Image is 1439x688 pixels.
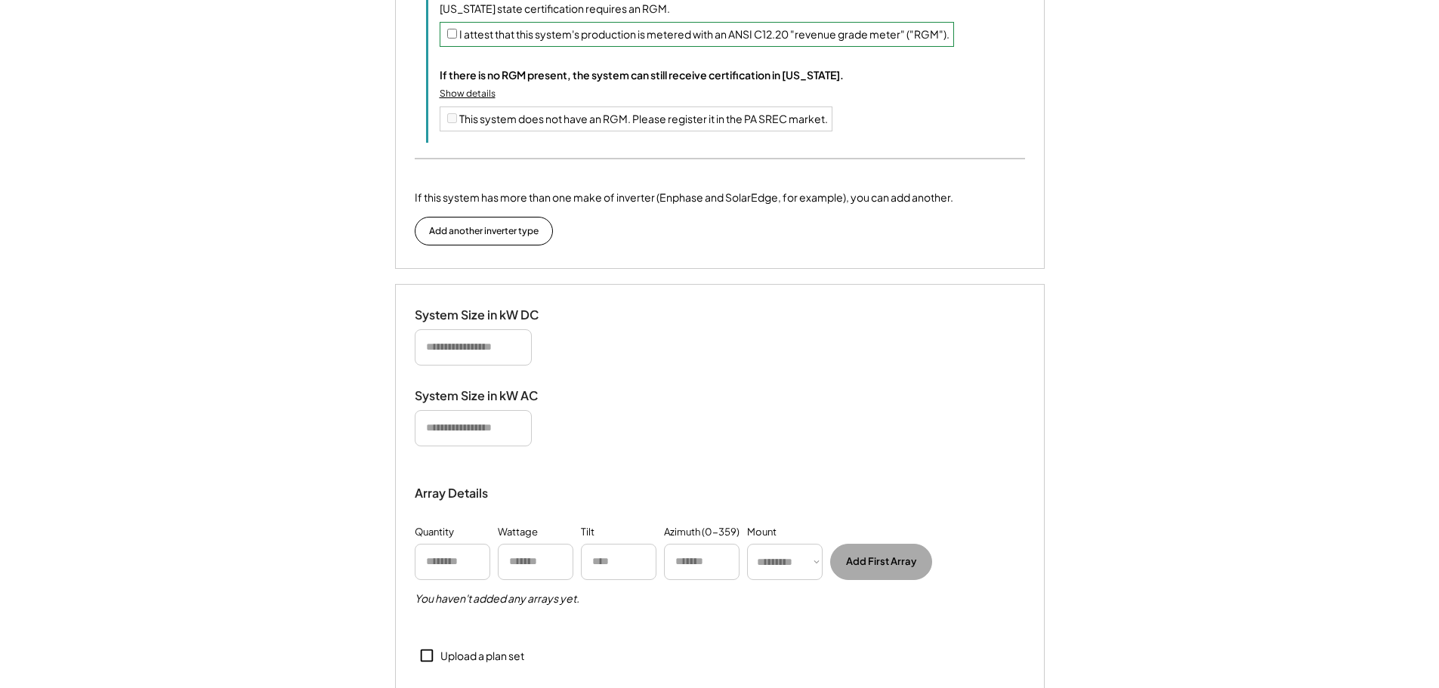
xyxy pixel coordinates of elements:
div: Show details [440,88,496,100]
label: This system does not have an RGM. Please register it in the PA SREC market. [459,112,828,125]
h5: You haven't added any arrays yet. [415,591,579,606]
div: If there is no RGM present, the system can still receive certification in [US_STATE]. [440,68,844,82]
button: Add another inverter type [415,217,553,245]
div: System Size in kW AC [415,388,566,404]
div: Array Details [415,484,490,502]
div: System Size in kW DC [415,307,566,323]
label: I attest that this system's production is metered with an ANSI C12.20 "revenue grade meter" ("RGM"). [459,27,950,41]
div: Wattage [498,525,538,540]
div: Mount [747,525,777,540]
div: Tilt [581,525,594,540]
div: Upload a plan set [440,649,524,664]
div: [US_STATE] state certification requires an RGM. [440,2,1025,17]
div: Quantity [415,525,454,540]
div: If this system has more than one make of inverter (Enphase and SolarEdge, for example), you can a... [415,190,953,205]
div: Azimuth (0-359) [664,525,740,540]
button: Add First Array [830,544,932,580]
